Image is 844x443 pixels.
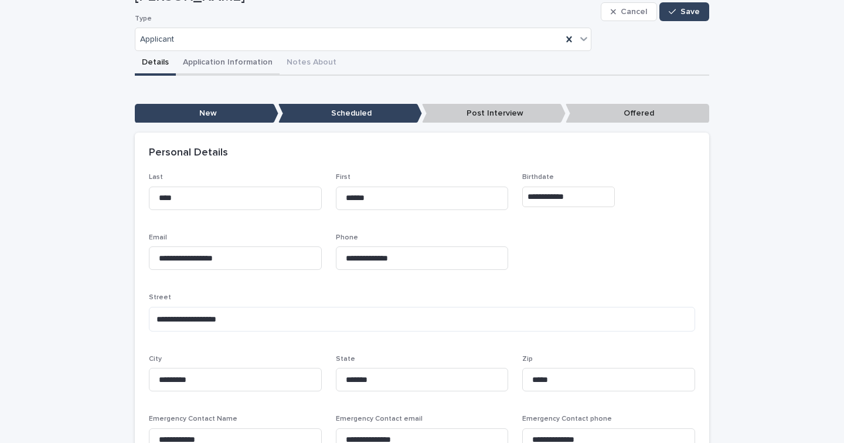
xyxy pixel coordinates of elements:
span: Type [135,15,152,22]
p: Post Interview [422,104,566,123]
p: New [135,104,278,123]
span: First [336,174,350,181]
span: Emergency Contact email [336,415,423,422]
span: Last [149,174,163,181]
span: Save [680,8,700,16]
button: Cancel [601,2,657,21]
button: Save [659,2,709,21]
span: Email [149,234,167,241]
p: Offered [566,104,709,123]
button: Details [135,51,176,76]
span: Cancel [621,8,647,16]
span: Applicant [140,35,174,45]
button: Application Information [176,51,280,76]
span: Zip [522,356,533,363]
span: City [149,356,162,363]
span: Birthdate [522,174,554,181]
span: Phone [336,234,358,241]
span: Street [149,294,171,301]
h2: Personal Details [149,147,228,160]
p: Scheduled [278,104,422,123]
span: State [336,356,355,363]
span: Emergency Contact phone [522,415,612,422]
button: Notes About [280,51,343,76]
span: Emergency Contact Name [149,415,237,422]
